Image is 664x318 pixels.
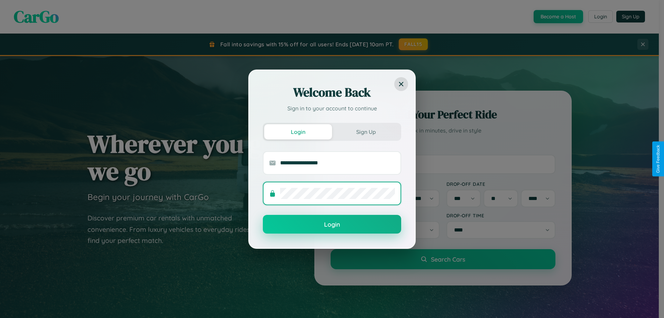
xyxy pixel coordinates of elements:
button: Sign Up [332,124,400,139]
p: Sign in to your account to continue [263,104,401,112]
button: Login [264,124,332,139]
div: Give Feedback [656,145,661,173]
h2: Welcome Back [263,84,401,101]
button: Login [263,215,401,234]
